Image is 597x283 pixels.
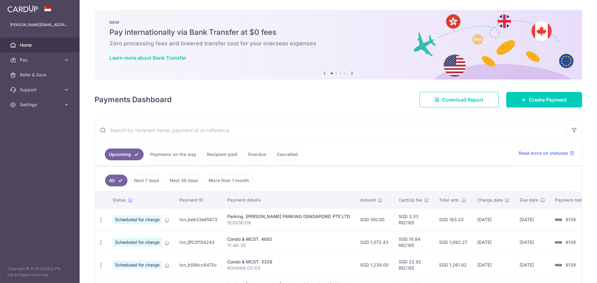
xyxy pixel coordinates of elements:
[434,231,472,253] td: SGD 1,092.27
[515,208,550,231] td: [DATE]
[10,22,70,28] p: [PERSON_NAME][EMAIL_ADDRESS][DOMAIN_NAME]
[394,208,434,231] td: SGD 3.33 REC185
[20,87,61,93] span: Support
[113,261,162,269] span: Scheduled for charge
[109,20,567,25] p: NEW
[434,208,472,231] td: SGD 183.33
[273,148,302,160] a: Cancelled
[130,175,163,186] a: Next 7 days
[515,231,550,253] td: [DATE]
[394,231,434,253] td: SGD 19.84 REC185
[355,253,394,276] td: SGD 1,239.00
[95,94,172,105] h4: Payments Dashboard
[109,55,186,61] a: Learn more about Bank Transfer
[105,148,144,160] a: Upcoming
[95,120,567,140] input: Search by recipient name, payment id or reference
[355,231,394,253] td: SGD 1,072.43
[472,231,515,253] td: [DATE]
[146,148,200,160] a: Payments on the way
[355,208,394,231] td: SGD 180.00
[434,253,472,276] td: SGD 1,261.92
[113,238,162,247] span: Scheduled for charge
[552,216,564,223] img: Bank Card
[205,175,253,186] a: More than 1 month
[20,42,61,48] span: Home
[174,192,222,208] th: Payment ID
[566,217,576,222] span: 9139
[520,197,538,203] span: Due date
[203,148,241,160] a: Recipient paid
[439,197,460,203] span: Total amt.
[506,92,582,107] a: Create Payment
[109,27,567,37] h5: Pay internationally via Bank Transfer at $0 fees
[519,150,574,156] a: Read more on statuses
[472,253,515,276] td: [DATE]
[227,220,350,226] p: SC0016318
[552,239,564,246] img: Bank Card
[477,197,503,203] span: Charge date
[227,242,350,249] p: 11-40-35
[20,57,61,63] span: Pay
[394,253,434,276] td: SGD 22.92 REC185
[399,197,422,203] span: CardUp fee
[566,240,576,245] span: 9139
[174,231,222,253] td: txn_5f03f104243
[244,148,270,160] a: Overdue
[227,236,350,242] div: Condo & MCST. 4892
[113,197,126,203] span: Status
[552,261,564,269] img: Bank Card
[227,213,350,220] div: Parking. [PERSON_NAME] PARKING (SINGAPORE) PTE LTD
[566,262,576,267] span: 9139
[227,265,350,271] p: KOVANA 03-03
[113,215,162,224] span: Scheduled for charge
[174,253,222,276] td: txn_b586cc8470c
[419,92,499,107] a: Download Report
[442,96,484,103] span: Download Report
[519,150,568,156] span: Read more on statuses
[95,10,582,80] img: Bank transfer banner
[472,208,515,231] td: [DATE]
[7,5,38,12] img: CardUp
[20,72,61,78] span: Refer & Save
[227,259,350,265] div: Condo & MCST. 3326
[529,96,567,103] span: Create Payment
[105,175,127,186] a: All
[515,253,550,276] td: [DATE]
[222,192,355,208] th: Payment details
[20,102,61,108] span: Settings
[174,208,222,231] td: txn_be633e85873
[360,197,376,203] span: Amount
[166,175,202,186] a: Next 30 days
[109,40,567,47] h6: Zero processing fees and lowered transfer cost for your overseas expenses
